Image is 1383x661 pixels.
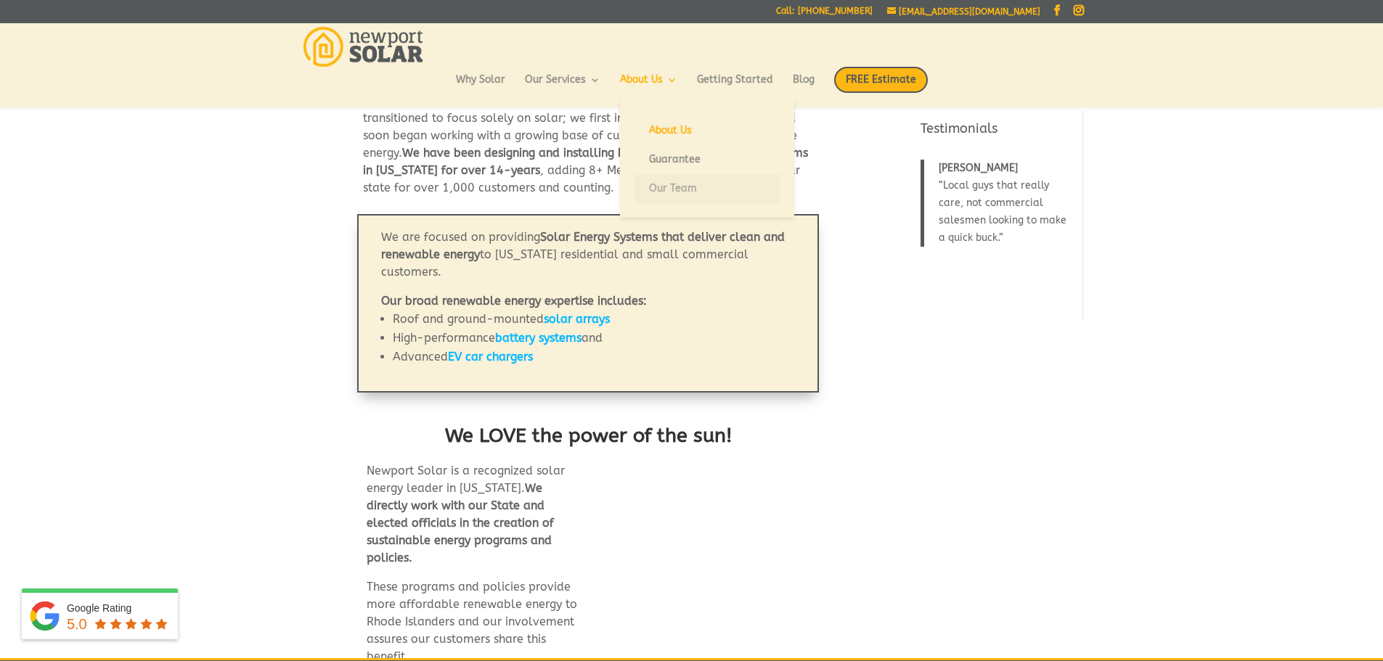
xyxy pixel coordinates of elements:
[445,424,732,447] strong: We LOVE the power of the sun!
[495,331,582,345] a: battery systems
[776,7,873,22] a: Call: [PHONE_NUMBER]
[525,75,600,99] a: Our Services
[448,350,533,364] a: EV car chargers
[367,464,565,495] span: Newport Solar is a recognized solar energy leader in [US_STATE].
[363,146,808,177] b: We have been designing and installing high-quality Solar Energy Systems in [US_STATE] for over 14...
[363,163,800,194] span: , adding 8+ Megawatts of solar capacity in our state for over 1,000 customers and counting.
[381,230,785,279] span: We are focused on providing to [US_STATE] residential and small commercial customers.
[921,160,1074,247] blockquote: Local guys that really care, not commercial salesmen looking to make a quick buck.
[393,312,610,326] span: Roof and ground-mounted
[939,162,1018,174] span: [PERSON_NAME]
[544,312,610,326] a: solar arrays
[793,75,815,99] a: Blog
[887,7,1040,17] a: [EMAIL_ADDRESS][DOMAIN_NAME]
[921,120,1074,145] h4: Testimonials
[367,481,554,564] b: We directly work with our State and elected officials in the creation of sustainable energy progr...
[635,116,780,145] a: About Us
[834,67,928,93] span: FREE Estimate
[67,601,171,615] div: Google Rating
[635,145,780,174] a: Guarantee
[393,331,603,345] span: High-performance and
[67,616,87,632] span: 5.0
[456,75,505,99] a: Why Solar
[393,350,533,364] span: Advanced
[381,294,647,308] strong: Our broad renewable energy expertise includes:
[834,67,928,107] a: FREE Estimate
[303,27,423,67] img: Newport Solar | Solar Energy Optimized.
[620,75,677,99] a: About Us
[697,75,773,99] a: Getting Started
[381,230,785,261] strong: Solar Energy Systems that deliver clean and renewable energy
[635,174,780,203] a: Our Team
